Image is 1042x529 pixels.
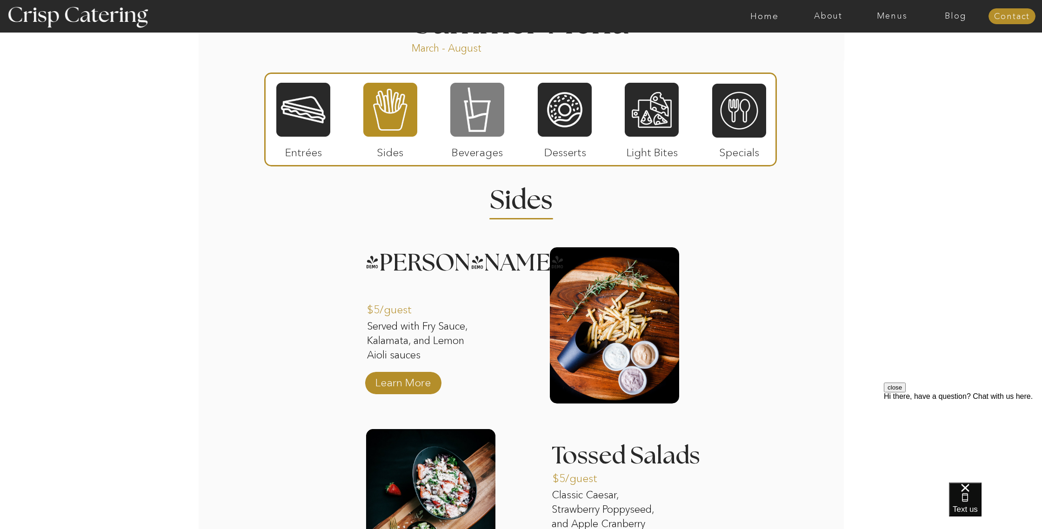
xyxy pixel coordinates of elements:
[367,294,429,321] p: $5/guest
[367,319,487,364] p: Served with Fry Sauce, Kalamata, and Lemon Aioli sauces
[621,137,683,164] p: Light Bites
[924,12,988,21] a: Blog
[989,12,1035,21] a: Contact
[446,137,508,164] p: Beverages
[884,383,1042,494] iframe: podium webchat widget prompt
[365,251,536,263] h3: [PERSON_NAME]
[552,444,711,467] h3: Tossed Salads
[553,463,615,489] p: $5/guest
[733,12,796,21] a: Home
[392,7,650,35] h1: Summer Menu
[372,367,434,394] a: Learn More
[860,12,924,21] a: Menus
[534,137,596,164] p: Desserts
[273,137,334,164] p: Entrées
[708,137,770,164] p: Specials
[412,41,540,52] p: March - August
[475,187,567,205] h2: Sides
[359,137,421,164] p: Sides
[796,12,860,21] a: About
[949,483,1042,529] iframe: podium webchat widget bubble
